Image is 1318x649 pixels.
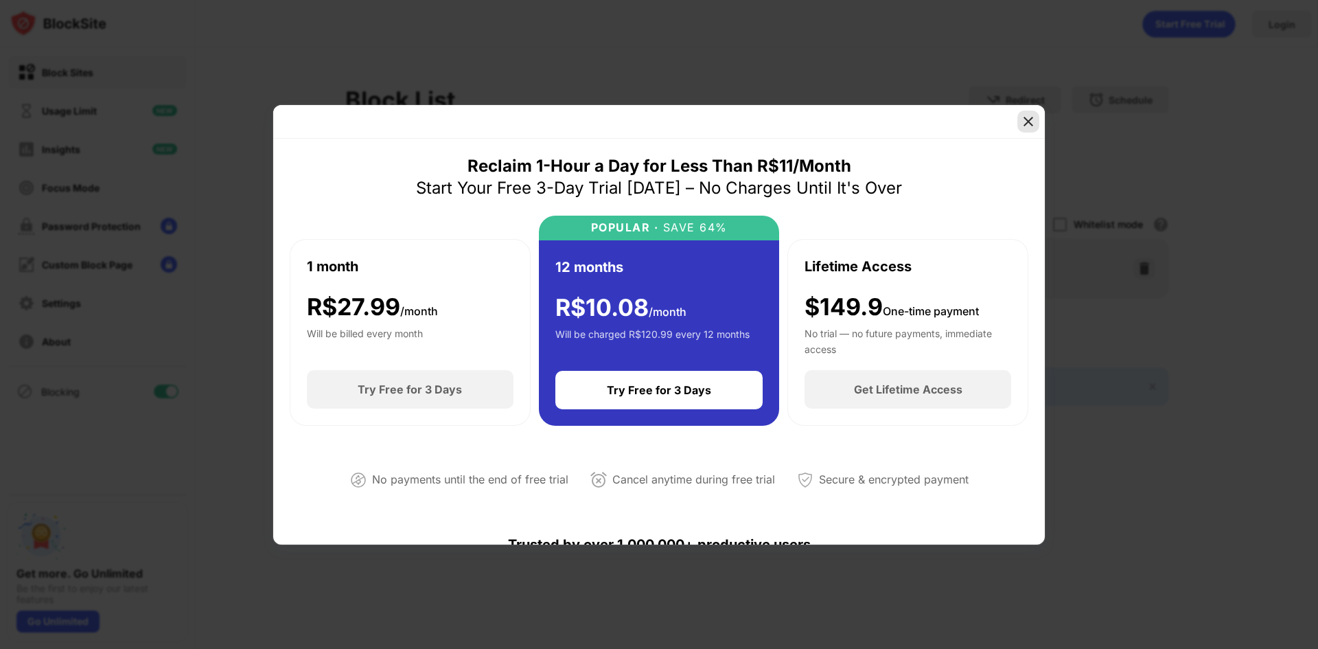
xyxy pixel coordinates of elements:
[307,293,438,321] div: R$ 27.99
[555,294,686,322] div: R$ 10.08
[607,383,711,397] div: Try Free for 3 Days
[805,256,912,277] div: Lifetime Access
[290,512,1028,578] div: Trusted by over 1,000,000+ productive users
[658,221,728,234] div: SAVE 64%
[307,256,358,277] div: 1 month
[805,326,1011,354] div: No trial — no future payments, immediate access
[854,383,962,396] div: Get Lifetime Access
[805,293,979,321] div: $149.9
[400,304,438,318] span: /month
[555,327,750,354] div: Will be charged R$120.99 every 12 months
[883,304,979,318] span: One-time payment
[416,177,902,199] div: Start Your Free 3-Day Trial [DATE] – No Charges Until It's Over
[649,305,686,319] span: /month
[612,470,775,490] div: Cancel anytime during free trial
[819,470,969,490] div: Secure & encrypted payment
[797,472,813,488] img: secured-payment
[358,383,462,396] div: Try Free for 3 Days
[591,221,659,234] div: POPULAR ·
[372,470,568,490] div: No payments until the end of free trial
[350,472,367,488] img: not-paying
[307,326,423,354] div: Will be billed every month
[467,155,851,177] div: Reclaim 1-Hour a Day for Less Than R$11/Month
[590,472,607,488] img: cancel-anytime
[555,257,623,277] div: 12 months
